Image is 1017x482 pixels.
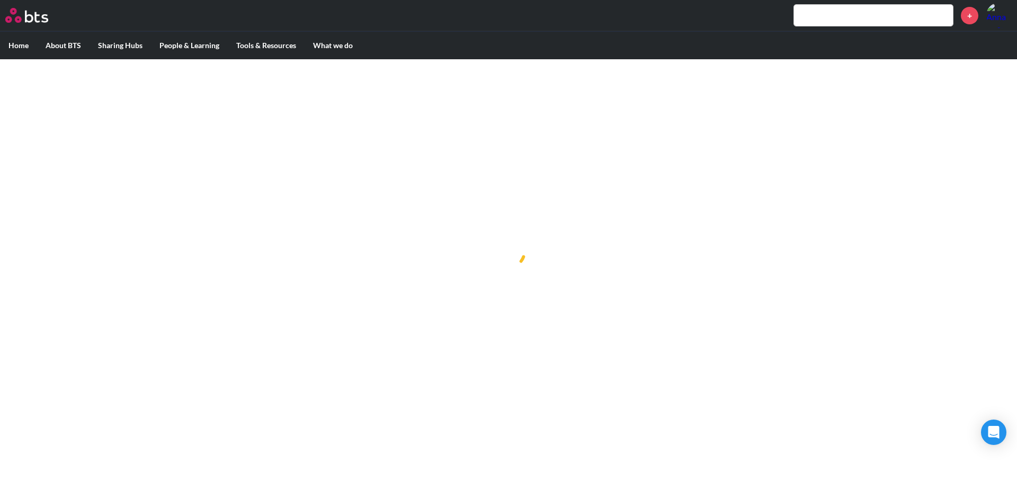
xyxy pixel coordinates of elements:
label: What we do [305,32,361,59]
img: Anna Kosareva [986,3,1012,28]
a: Profile [986,3,1012,28]
label: About BTS [37,32,90,59]
a: + [961,7,978,24]
div: Open Intercom Messenger [981,420,1006,445]
label: People & Learning [151,32,228,59]
label: Tools & Resources [228,32,305,59]
a: Go home [5,8,68,23]
label: Sharing Hubs [90,32,151,59]
img: BTS Logo [5,8,48,23]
